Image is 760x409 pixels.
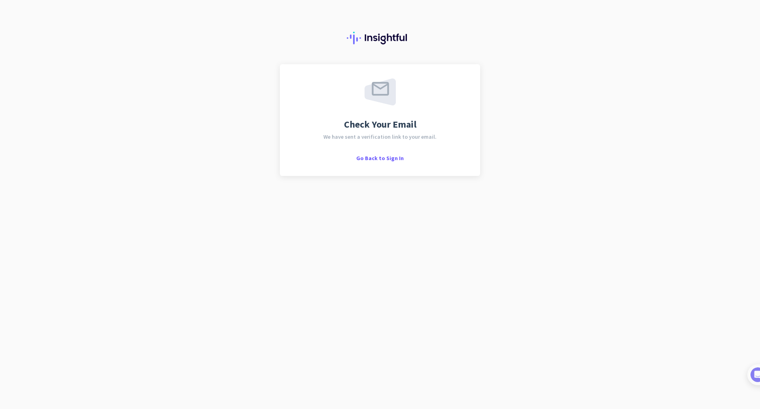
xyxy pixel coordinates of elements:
img: Insightful [347,32,413,44]
span: Go Back to Sign In [356,155,404,162]
span: Check Your Email [344,120,416,129]
span: We have sent a verification link to your email. [323,134,437,140]
img: email-sent [365,78,396,105]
